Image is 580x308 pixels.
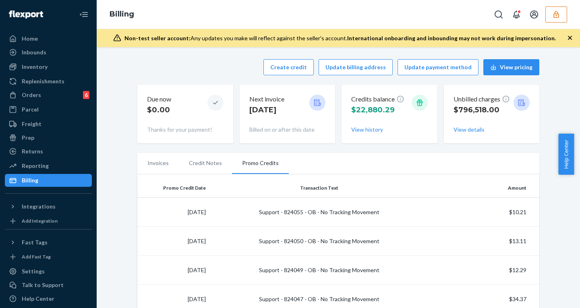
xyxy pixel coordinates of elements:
[351,105,395,114] span: $22,880.29
[398,59,478,75] button: Update payment method
[5,252,92,262] a: Add Fast Tag
[5,46,92,59] a: Inbounds
[124,35,191,41] span: Non-test seller account:
[5,118,92,130] a: Freight
[249,105,284,115] p: [DATE]
[76,6,92,23] button: Close Navigation
[5,103,92,116] a: Parcel
[5,32,92,45] a: Home
[22,120,41,128] div: Freight
[83,91,89,99] div: 6
[137,198,209,227] td: [DATE]
[179,153,232,173] li: Credit Notes
[491,6,507,23] button: Open Search Box
[103,3,141,26] ol: breadcrumbs
[232,153,289,174] li: Promo Credits
[22,105,39,114] div: Parcel
[147,105,171,115] p: $0.00
[209,256,429,285] td: Support - 824049 - OB - No Tracking Movement
[483,59,539,75] button: View pricing
[508,6,524,23] button: Open notifications
[5,265,92,278] a: Settings
[249,95,284,104] p: Next invoice
[110,10,134,19] a: Billing
[5,174,92,187] a: Billing
[147,95,171,104] p: Due now
[209,178,429,198] th: Transaction Text
[22,176,38,184] div: Billing
[454,126,485,134] button: View details
[22,217,58,224] div: Add Integration
[454,105,510,115] p: $796,518.00
[558,134,574,175] button: Help Center
[22,267,45,275] div: Settings
[5,200,92,213] button: Integrations
[5,159,92,172] a: Reporting
[22,203,56,211] div: Integrations
[5,292,92,305] a: Help Center
[22,295,54,303] div: Help Center
[22,48,46,56] div: Inbounds
[22,77,64,85] div: Replenishments
[249,126,326,134] p: Billed on or after this date
[429,256,539,285] td: $12.29
[529,284,572,304] iframe: Opens a widget where you can chat to one of our agents
[22,162,49,170] div: Reporting
[209,227,429,256] td: Support - 824050 - OB - No Tracking Movement
[351,95,404,104] p: Credits balance
[429,178,539,198] th: Amount
[9,10,43,19] img: Flexport logo
[22,281,64,289] div: Talk to Support
[22,238,48,246] div: Fast Tags
[429,198,539,227] td: $10.21
[5,236,92,249] button: Fast Tags
[22,35,38,43] div: Home
[351,126,383,134] button: View history
[5,131,92,144] a: Prep
[137,178,209,198] th: Promo Credit Date
[526,6,542,23] button: Open account menu
[263,59,314,75] button: Create credit
[5,75,92,88] a: Replenishments
[22,63,48,71] div: Inventory
[124,34,556,42] div: Any updates you make will reflect against the seller's account.
[429,227,539,256] td: $13.11
[454,95,510,104] p: Unbilled charges
[22,91,41,99] div: Orders
[5,279,92,291] button: Talk to Support
[22,253,51,260] div: Add Fast Tag
[319,59,393,75] button: Update billing address
[137,256,209,285] td: [DATE]
[147,126,224,134] p: Thanks for your payment!
[22,134,34,142] div: Prep
[5,145,92,158] a: Returns
[22,147,43,155] div: Returns
[209,198,429,227] td: Support - 824055 - OB - No Tracking Movement
[137,153,179,173] li: Invoices
[5,60,92,73] a: Inventory
[5,89,92,101] a: Orders6
[5,216,92,226] a: Add Integration
[137,227,209,256] td: [DATE]
[347,35,556,41] span: International onboarding and inbounding may not work during impersonation.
